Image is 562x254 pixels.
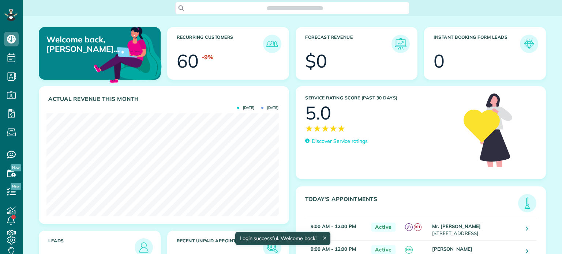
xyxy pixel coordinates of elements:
[46,35,121,54] p: Welcome back, [PERSON_NAME] & [PERSON_NAME]!
[265,37,280,51] img: icon_recurring_customers-cf858462ba22bcd05b5a5880d41d6543d210077de5bb9ebc9590e49fd87d84ed.png
[237,106,254,110] span: [DATE]
[305,52,327,70] div: $0
[274,4,315,12] span: Search ZenMaid…
[48,96,281,102] h3: Actual Revenue this month
[522,37,536,51] img: icon_form_leads-04211a6a04a5b2264e4ee56bc0799ec3eb69b7e499cbb523a139df1d13a81ae0.png
[432,223,480,229] strong: Mr. [PERSON_NAME]
[434,35,520,53] h3: Instant Booking Form Leads
[405,246,413,254] span: NM
[177,35,263,53] h3: Recurring Customers
[235,232,330,245] div: Login successful. Welcome back!
[305,104,331,122] div: 5.0
[92,19,163,90] img: dashboard_welcome-42a62b7d889689a78055ac9021e634bf52bae3f8056760290aed330b23ab8690.png
[393,37,408,51] img: icon_forecast_revenue-8c13a41c7ed35a8dcfafea3cbb826a0462acb37728057bba2d056411b612bbbe.png
[371,223,396,232] span: Active
[414,223,421,231] span: KH
[311,223,356,229] strong: 9:00 AM - 12:00 PM
[305,137,368,145] a: Discover Service ratings
[430,218,520,241] td: [STREET_ADDRESS]
[313,122,321,135] span: ★
[321,122,329,135] span: ★
[311,246,356,252] strong: 9:00 AM - 12:00 PM
[434,52,445,70] div: 0
[305,218,368,241] td: 3h
[312,137,368,145] p: Discover Service ratings
[11,164,21,171] span: New
[432,246,472,252] strong: [PERSON_NAME]
[202,53,213,61] div: -9%
[305,196,518,212] h3: Today's Appointments
[177,52,199,70] div: 60
[261,106,278,110] span: [DATE]
[305,35,391,53] h3: Forecast Revenue
[520,196,535,211] img: icon_todays_appointments-901f7ab196bb0bea1936b74009e4eb5ffbc2d2711fa7634e0d609ed5ef32b18b.png
[305,95,456,101] h3: Service Rating score (past 30 days)
[11,183,21,190] span: New
[305,122,313,135] span: ★
[337,122,345,135] span: ★
[405,223,413,231] span: JB
[329,122,337,135] span: ★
